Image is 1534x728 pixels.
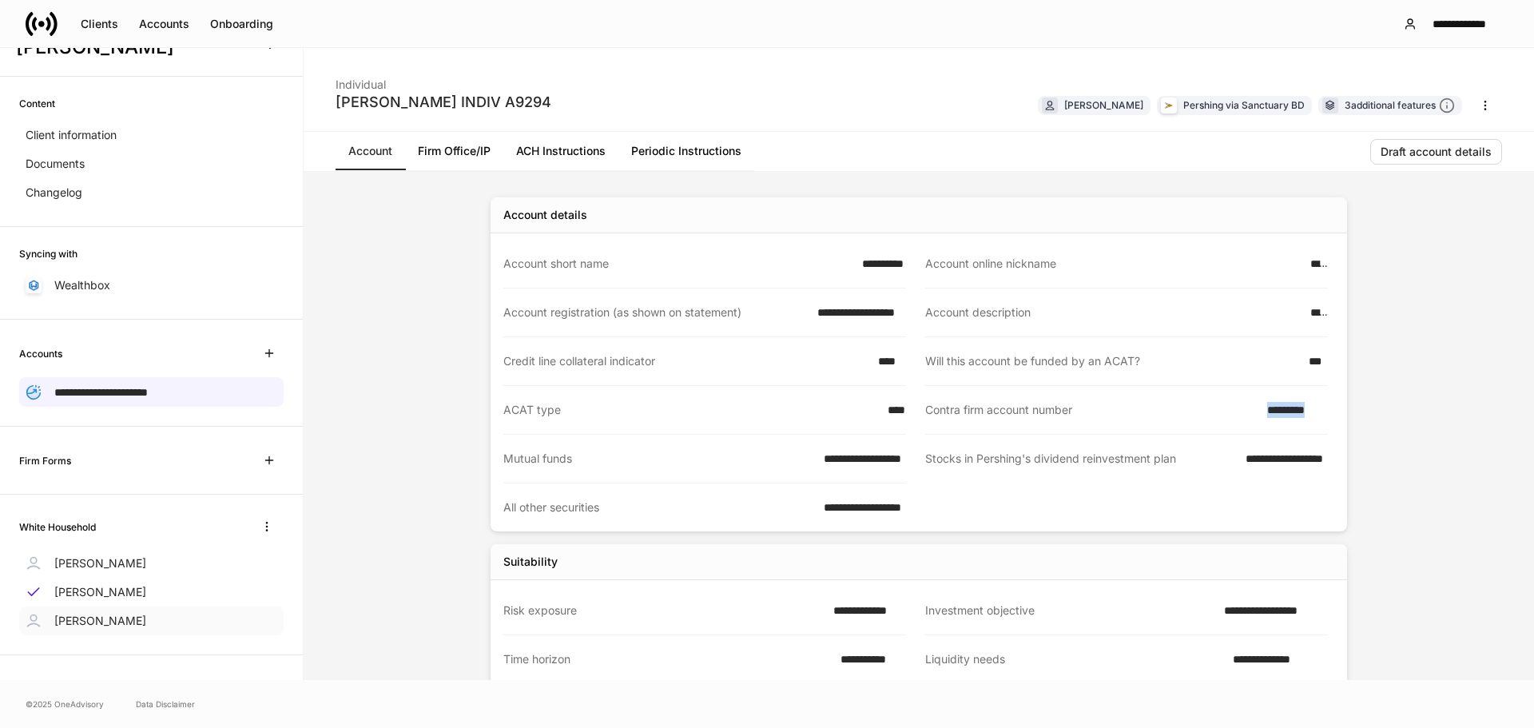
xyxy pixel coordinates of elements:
[26,698,104,710] span: © 2025 OneAdvisory
[925,304,1301,320] div: Account description
[925,603,1214,619] div: Investment objective
[503,304,808,320] div: Account registration (as shown on statement)
[1183,97,1305,113] div: Pershing via Sanctuary BD
[19,178,284,207] a: Changelog
[129,11,200,37] button: Accounts
[925,451,1236,467] div: Stocks in Pershing's dividend reinvestment plan
[136,698,195,710] a: Data Disclaimer
[19,607,284,635] a: [PERSON_NAME]
[19,121,284,149] a: Client information
[54,277,110,293] p: Wealthbox
[54,584,146,600] p: [PERSON_NAME]
[200,11,284,37] button: Onboarding
[19,549,284,578] a: [PERSON_NAME]
[503,499,814,515] div: All other securities
[336,67,551,93] div: Individual
[503,353,868,369] div: Credit line collateral indicator
[503,132,618,170] a: ACH Instructions
[19,346,62,361] h6: Accounts
[336,93,551,112] div: [PERSON_NAME] INDIV A9294
[503,207,587,223] div: Account details
[19,453,71,468] h6: Firm Forms
[503,651,831,667] div: Time horizon
[925,256,1301,272] div: Account online nickname
[54,613,146,629] p: [PERSON_NAME]
[81,18,118,30] div: Clients
[503,603,824,619] div: Risk exposure
[26,127,117,143] p: Client information
[139,18,189,30] div: Accounts
[26,185,82,201] p: Changelog
[503,256,852,272] div: Account short name
[210,18,273,30] div: Onboarding
[19,271,284,300] a: Wealthbox
[1345,97,1455,114] div: 3 additional features
[925,353,1299,369] div: Will this account be funded by an ACAT?
[336,132,405,170] a: Account
[503,402,878,418] div: ACAT type
[1064,97,1143,113] div: [PERSON_NAME]
[925,651,1223,668] div: Liquidity needs
[19,96,55,111] h6: Content
[405,132,503,170] a: Firm Office/IP
[618,132,754,170] a: Periodic Instructions
[19,519,96,535] h6: White Household
[19,246,77,261] h6: Syncing with
[19,578,284,607] a: [PERSON_NAME]
[925,402,1258,418] div: Contra firm account number
[54,555,146,571] p: [PERSON_NAME]
[503,451,814,467] div: Mutual funds
[19,149,284,178] a: Documents
[26,156,85,172] p: Documents
[1381,146,1492,157] div: Draft account details
[503,554,558,570] div: Suitability
[70,11,129,37] button: Clients
[1370,139,1502,165] button: Draft account details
